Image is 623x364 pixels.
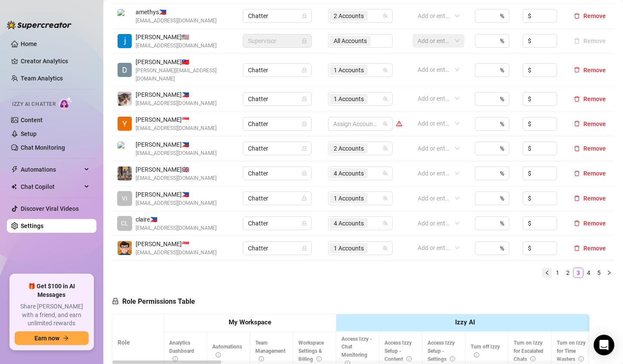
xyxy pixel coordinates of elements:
a: Content [21,117,43,123]
span: info-circle [474,352,479,358]
span: 🎁 Get $100 in AI Messages [15,282,89,299]
span: delete [574,13,580,19]
span: [EMAIL_ADDRESS][DOMAIN_NAME] [136,124,217,133]
span: Remove [583,96,606,102]
button: Remove [570,36,609,46]
span: 1 Accounts [330,243,368,253]
button: Remove [570,193,609,204]
span: Remove [583,195,606,202]
img: AI Chatter [59,97,72,109]
a: 1 [553,268,562,278]
a: 2 [563,268,573,278]
span: [EMAIL_ADDRESS][DOMAIN_NAME] [136,99,217,108]
a: Discover Viral Videos [21,205,79,212]
span: Chatter [248,9,307,22]
span: warning [396,120,402,126]
a: 4 [584,268,593,278]
a: Setup [21,130,37,137]
img: Marjorie Berces [118,167,132,181]
img: Chat Copilot [11,184,17,190]
span: Access Izzy Setup - Settings [428,340,455,362]
span: 2 Accounts [334,11,364,21]
span: lock [302,13,307,19]
span: 1 Accounts [330,65,368,75]
span: Chatter [248,117,307,130]
span: [EMAIL_ADDRESS][DOMAIN_NAME] [136,17,217,25]
span: 4 Accounts [334,219,364,228]
img: Dale Jacolba [118,63,132,77]
li: Next Page [604,268,614,278]
strong: Izzy AI [456,318,475,326]
span: Chatter [248,64,307,77]
span: Remove [583,12,606,19]
span: lock [302,171,307,176]
span: right [607,270,612,275]
span: Chatter [248,142,307,155]
button: Remove [570,94,609,104]
span: Remove [583,220,606,227]
a: Settings [21,222,43,229]
span: delete [574,120,580,126]
span: 1 Accounts [334,94,364,104]
span: 4 Accounts [330,218,368,228]
span: Chatter [248,167,307,180]
span: [PERSON_NAME] 🇺🇸 [136,32,217,42]
span: amethys 🇵🇭 [136,7,217,17]
button: Remove [570,65,609,75]
li: Previous Page [542,268,552,278]
span: lock [302,246,307,251]
span: delete [574,145,580,151]
span: Turn on Izzy for Time Wasters [557,340,586,362]
span: thunderbolt [11,166,18,173]
span: team [383,121,388,126]
button: right [604,268,614,278]
span: Workspace Settings & Billing [298,340,324,362]
span: left [545,270,550,275]
span: [EMAIL_ADDRESS][DOMAIN_NAME] [136,149,217,157]
span: team [383,246,388,251]
a: Team Analytics [21,75,63,82]
span: info-circle [316,356,322,361]
span: lock [302,196,307,201]
span: Automations [21,163,82,176]
span: info-circle [173,356,178,361]
img: jocelyne espinosa [118,34,132,48]
button: Remove [570,11,609,21]
img: Chris [118,142,132,156]
div: Open Intercom Messenger [594,335,614,355]
span: [EMAIL_ADDRESS][DOMAIN_NAME] [136,224,217,232]
span: team [383,196,388,201]
span: [PERSON_NAME] 🇵🇭 [136,140,217,149]
span: [EMAIL_ADDRESS][DOMAIN_NAME] [136,249,217,257]
span: Earn now [34,335,59,342]
span: Share [PERSON_NAME] with a friend, and earn unlimited rewards [15,302,89,328]
span: info-circle [450,356,455,361]
span: lock [112,298,119,305]
span: info-circle [579,356,584,361]
span: 1 Accounts [334,65,364,75]
span: delete [574,170,580,176]
span: team [383,96,388,102]
span: delete [574,67,580,73]
li: 4 [583,268,594,278]
span: [EMAIL_ADDRESS][DOMAIN_NAME] [136,42,217,50]
span: Chat Copilot [21,180,82,194]
span: Analytics Dashboard [169,340,194,362]
span: info-circle [216,352,221,358]
span: 2 Accounts [334,144,364,153]
span: info-circle [259,356,264,361]
span: Chatter [248,93,307,105]
h5: Role Permissions Table [112,296,195,307]
span: Chatter [248,242,307,255]
span: Chatter [248,192,307,205]
span: Turn off Izzy [471,344,500,358]
img: Yhaneena April [118,117,132,131]
span: Remove [583,245,606,252]
span: [PERSON_NAME] 🇵🇭 [136,190,217,199]
span: Team Management [255,340,285,362]
span: arrow-right [63,335,69,341]
a: Chat Monitoring [21,144,65,151]
span: delete [574,220,580,226]
img: conan bez [118,241,132,255]
span: [PERSON_NAME] 🇸🇬 [136,239,217,249]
